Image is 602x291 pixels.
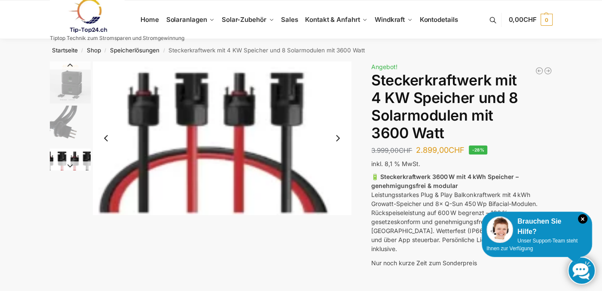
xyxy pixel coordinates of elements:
span: Sales [281,15,298,24]
span: Kontodetails [420,15,458,24]
li: 6 / 9 [48,147,91,190]
span: Kontakt & Anfahrt [305,15,360,24]
span: Angebot! [371,63,397,70]
p: Nur noch kurze Zeit zum Sonderpreis [371,258,552,267]
p: Leistungsstarkes Plug & Play Balkonkraftwerk mit 4 kWh Growatt-Speicher und 8× Q-Sun 450 Wp Bifac... [371,172,552,253]
span: Solaranlagen [166,15,207,24]
p: Tiptop Technik zum Stromsparen und Stromgewinnung [50,36,184,41]
li: 6 / 9 [93,61,351,215]
span: CHF [449,145,464,155]
li: 5 / 9 [48,104,91,147]
button: Previous slide [97,129,115,147]
h1: Steckerkraftwerk mit 4 KW Speicher und 8 Solarmodulen mit 3600 Watt [371,72,552,142]
img: Anschlusskabel_MC4 [50,149,91,189]
span: 0 [541,14,553,26]
a: Balkonkraftwerk 890 Watt Solarmodulleistung mit 1kW/h Zendure Speicher [535,67,544,75]
bdi: 2.899,00 [416,145,464,155]
a: Solaranlagen [162,0,218,39]
a: 0,00CHF 0 [508,7,552,33]
span: / [159,47,168,54]
span: -28% [469,145,487,155]
a: Balkonkraftwerk 1780 Watt mit 4 KWh Zendure Batteriespeicher Notstrom fähig [544,67,552,75]
span: / [101,47,110,54]
li: 4 / 9 [48,61,91,104]
bdi: 3.999,00 [371,146,412,155]
span: inkl. 8,1 % MwSt. [371,160,420,167]
img: Anschlusskabel-3meter_schweizer-stecker [50,106,91,146]
span: Solar-Zubehör [222,15,266,24]
a: Kontodetails [416,0,461,39]
a: Startseite [52,47,78,54]
img: growatt Noah 2000 [50,63,91,103]
nav: Breadcrumb [34,39,568,61]
button: Next slide [329,129,347,147]
span: CHF [399,146,412,155]
div: Brauchen Sie Hilfe? [486,216,587,237]
a: Kontakt & Anfahrt [302,0,371,39]
a: Sales [278,0,302,39]
button: Previous slide [50,61,91,70]
a: Windkraft [371,0,416,39]
button: Next slide [50,161,91,170]
img: Customer service [486,216,513,243]
a: Solar-Zubehör [218,0,278,39]
img: Anschlusskabel_MC4 [93,61,351,215]
span: 0,00 [508,15,536,24]
span: / [78,47,87,54]
span: CHF [523,15,537,24]
i: Schließen [578,214,587,224]
span: Windkraft [375,15,405,24]
a: Shop [87,47,101,54]
strong: 🔋 Steckerkraftwerk 3600 W mit 4 kWh Speicher – genehmigungsfrei & modular [371,173,518,189]
span: Unser Support-Team steht Ihnen zur Verfügung [486,238,578,252]
a: Speicherlösungen [110,47,159,54]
